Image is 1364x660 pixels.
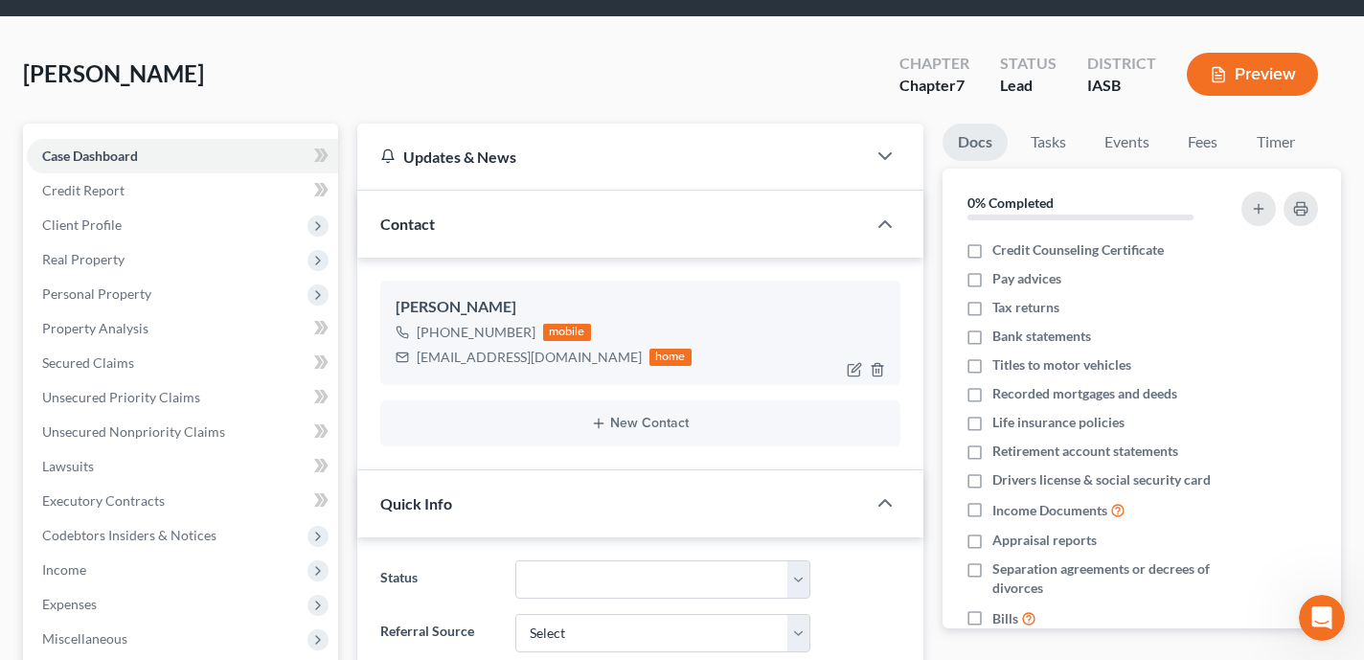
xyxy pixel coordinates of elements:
div: [EMAIL_ADDRESS][DOMAIN_NAME] [417,348,642,367]
strong: 0% Completed [967,194,1054,211]
a: Unsecured Nonpriority Claims [27,415,338,449]
a: Timer [1241,124,1310,161]
button: Gif picker [91,513,106,529]
div: Chapter [899,53,969,75]
span: Secured Claims [42,354,134,371]
div: Shane says… [15,369,368,413]
div: Close [336,8,371,42]
span: Case Dashboard [42,148,138,164]
div: Thank you. [262,369,368,411]
div: Hi [PERSON_NAME]! You will just want to download the Creditor Matrix txt file from the download a... [31,125,299,239]
span: Lawsuits [42,458,94,474]
div: Lead [1000,75,1057,97]
span: Income Documents [992,501,1107,520]
button: Start recording [122,513,137,529]
span: Titles to motor vehicles [992,355,1131,375]
div: [PHONE_NUMBER] [417,323,535,342]
span: Unsecured Priority Claims [42,389,200,405]
div: Status [1000,53,1057,75]
div: IASB [1087,75,1156,97]
span: Recorded mortgages and deeds [992,384,1177,403]
span: Appraisal reports [992,531,1097,550]
span: [PERSON_NAME] [23,59,204,87]
button: Upload attachment [30,513,45,529]
a: Secured Claims [27,346,338,380]
div: Chapter [899,75,969,97]
a: Case Dashboard [27,139,338,173]
h1: Operator [93,10,161,24]
button: Send a message… [329,506,359,536]
a: Unsecured Priority Claims [27,380,338,415]
span: Income [42,561,86,578]
div: Shane says… [15,412,368,525]
button: New Contact [396,416,885,431]
button: Home [300,8,336,44]
span: Contact [380,215,435,233]
a: Tasks [1015,124,1081,161]
span: Quick Info [380,494,452,512]
div: mobile [543,324,591,341]
button: Preview [1187,53,1318,96]
div: [PERSON_NAME] [396,296,885,319]
span: Property Analysis [42,320,148,336]
span: Personal Property [42,285,151,302]
span: Expenses [42,596,97,612]
div: Hi [PERSON_NAME]! You will just want to download the Creditor Matrix txt file from the download a... [15,114,314,353]
span: Separation agreements or decrees of divorces [992,559,1225,598]
span: Retirement account statements [992,442,1178,461]
span: Drivers license & social security card [992,470,1211,489]
a: Fees [1172,124,1234,161]
div: [PERSON_NAME] am following you to the point where the creditor matrix is downloaded. Once downloa... [69,412,368,510]
div: home [649,349,692,366]
span: 7 [956,76,965,94]
div: You'll then go into the actual claim entry within your case, delete the section that shows the sp... [31,248,299,342]
button: Emoji picker [60,513,76,529]
span: Codebtors Insiders & Notices [42,527,216,543]
span: Executory Contracts [42,492,165,509]
textarea: Message… [16,473,367,506]
a: Events [1089,124,1165,161]
iframe: Intercom live chat [1299,595,1345,641]
span: Bank statements [992,327,1091,346]
span: Unsecured Nonpriority Claims [42,423,225,440]
span: Bills [992,609,1018,628]
p: The team can also help [93,24,239,43]
div: Thank you. [278,380,352,399]
span: Pay advices [992,269,1061,288]
a: Executory Contracts [27,484,338,518]
label: Referral Source [371,614,506,652]
div: District [1087,53,1156,75]
a: Lawsuits [27,449,338,484]
a: Property Analysis [27,311,338,346]
span: Miscellaneous [42,630,127,647]
span: Credit Counseling Certificate [992,240,1164,260]
button: go back [12,8,49,44]
img: Profile image for Operator [55,11,85,41]
label: Status [371,560,506,599]
span: Credit Report [42,182,125,198]
div: [PERSON_NAME] am following you to the point where the creditor matrix is downloaded. Once downloa... [84,423,352,498]
span: Real Property [42,251,125,267]
a: Docs [943,124,1008,161]
span: Tax returns [992,298,1059,317]
div: James says… [15,114,368,369]
span: Client Profile [42,216,122,233]
span: Life insurance policies [992,413,1125,432]
div: Updates & News [380,147,843,167]
a: Credit Report [27,173,338,208]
